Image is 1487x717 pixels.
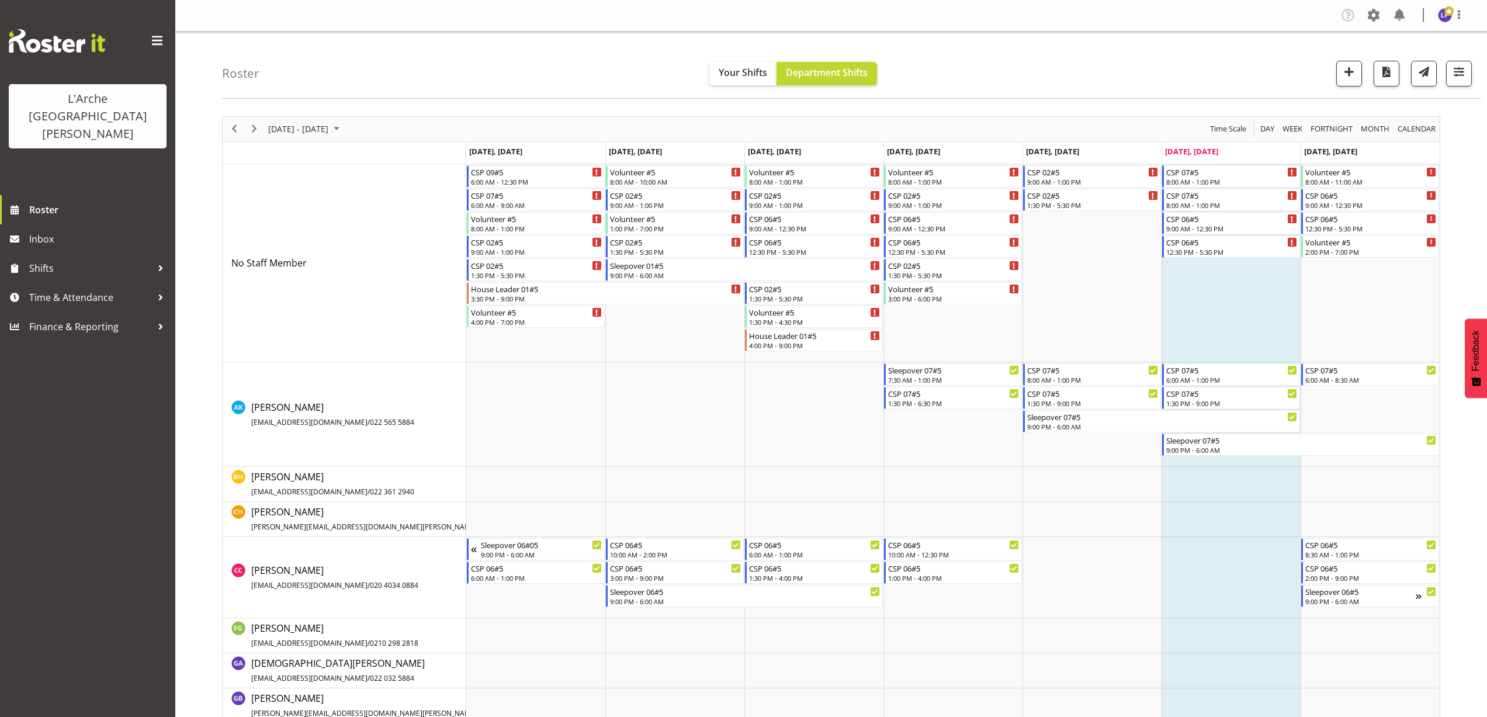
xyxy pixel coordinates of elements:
[1166,236,1297,248] div: CSP 06#5
[247,122,262,136] button: Next
[1027,411,1297,422] div: Sleepover 07#5
[223,618,466,653] td: Faustina Gaensicke resource
[251,622,418,649] span: [PERSON_NAME]
[749,550,880,559] div: 6:00 AM - 1:00 PM
[1166,445,1436,455] div: 9:00 PM - 6:00 AM
[471,213,602,224] div: Volunteer #5
[609,146,662,157] span: [DATE], [DATE]
[884,259,1022,281] div: No Staff Member"s event - CSP 02#5 Begin From Thursday, August 14, 2025 at 1:30:00 PM GMT+12:00 E...
[471,200,602,210] div: 6:00 AM - 9:00 AM
[1027,166,1158,178] div: CSP 02#5
[745,235,883,258] div: No Staff Member"s event - CSP 06#5 Begin From Wednesday, August 13, 2025 at 12:30:00 PM GMT+12:00...
[368,417,370,427] span: /
[884,538,1022,560] div: Crissandra Cruz"s event - CSP 06#5 Begin From Thursday, August 14, 2025 at 10:00:00 AM GMT+12:00 ...
[251,638,368,648] span: [EMAIL_ADDRESS][DOMAIN_NAME]
[1281,122,1304,136] span: Week
[1259,122,1275,136] span: Day
[223,537,466,618] td: Crissandra Cruz resource
[1305,224,1436,233] div: 12:30 PM - 5:30 PM
[884,387,1022,409] div: Aman Kaur"s event - CSP 07#5 Begin From Thursday, August 14, 2025 at 1:30:00 PM GMT+12:00 Ends At...
[264,117,346,141] div: August 11 - 17, 2025
[888,247,1019,257] div: 12:30 PM - 5:30 PM
[20,90,155,143] div: L'Arche [GEOGRAPHIC_DATA][PERSON_NAME]
[467,189,605,211] div: No Staff Member"s event - CSP 07#5 Begin From Monday, August 11, 2025 at 6:00:00 AM GMT+12:00 End...
[467,165,605,188] div: No Staff Member"s event - CSP 09#5 Begin From Monday, August 11, 2025 at 6:00:00 AM GMT+12:00 End...
[29,230,169,248] span: Inbox
[1162,235,1300,258] div: No Staff Member"s event - CSP 06#5 Begin From Saturday, August 16, 2025 at 12:30:00 PM GMT+12:00 ...
[29,259,152,277] span: Shifts
[786,66,868,79] span: Department Shifts
[471,247,602,257] div: 9:00 AM - 1:00 PM
[749,166,880,178] div: Volunteer #5
[1027,387,1158,399] div: CSP 07#5
[1438,8,1452,22] img: lydia-peters9732.jpg
[749,317,880,327] div: 1:30 PM - 4:30 PM
[610,271,880,280] div: 9:00 PM - 6:00 AM
[884,363,1022,386] div: Aman Kaur"s event - Sleepover 07#5 Begin From Thursday, August 14, 2025 at 7:30:00 AM GMT+12:00 E...
[884,165,1022,188] div: No Staff Member"s event - Volunteer #5 Begin From Thursday, August 14, 2025 at 8:00:00 AM GMT+12:...
[251,400,414,428] a: [PERSON_NAME][EMAIL_ADDRESS][DOMAIN_NAME]/022 565 5884
[1301,189,1439,211] div: No Staff Member"s event - CSP 06#5 Begin From Sunday, August 17, 2025 at 9:00:00 AM GMT+12:00 End...
[610,200,741,210] div: 9:00 AM - 1:00 PM
[1026,146,1079,157] span: [DATE], [DATE]
[251,564,418,591] span: [PERSON_NAME]
[610,247,741,257] div: 1:30 PM - 5:30 PM
[888,364,1019,376] div: Sleepover 07#5
[368,638,370,648] span: /
[29,289,152,306] span: Time & Attendance
[251,656,425,684] a: [DEMOGRAPHIC_DATA][PERSON_NAME][EMAIL_ADDRESS][DOMAIN_NAME]/022 032 5884
[610,597,880,606] div: 9:00 PM - 6:00 AM
[888,166,1019,178] div: Volunteer #5
[223,502,466,537] td: Christopher Hill resource
[251,563,418,591] a: [PERSON_NAME][EMAIL_ADDRESS][DOMAIN_NAME]/020 4034 0884
[749,539,880,550] div: CSP 06#5
[467,538,605,560] div: Crissandra Cruz"s event - Sleepover 06#05 Begin From Sunday, August 10, 2025 at 9:00:00 PM GMT+12...
[749,341,880,350] div: 4:00 PM - 9:00 PM
[1166,375,1297,385] div: 6:00 AM - 1:00 PM
[231,257,307,269] span: No Staff Member
[1166,387,1297,399] div: CSP 07#5
[267,122,330,136] span: [DATE] - [DATE]
[471,562,602,574] div: CSP 06#5
[251,505,524,532] span: [PERSON_NAME]
[1281,122,1305,136] button: Timeline Week
[610,224,741,233] div: 1:00 PM - 7:00 PM
[251,580,368,590] span: [EMAIL_ADDRESS][DOMAIN_NAME]
[749,200,880,210] div: 9:00 AM - 1:00 PM
[1162,189,1300,211] div: No Staff Member"s event - CSP 07#5 Begin From Saturday, August 16, 2025 at 8:00:00 AM GMT+12:00 E...
[1305,597,1416,606] div: 9:00 PM - 6:00 AM
[888,213,1019,224] div: CSP 06#5
[1301,165,1439,188] div: No Staff Member"s event - Volunteer #5 Begin From Sunday, August 17, 2025 at 8:00:00 AM GMT+12:00...
[606,259,883,281] div: No Staff Member"s event - Sleepover 01#5 Begin From Tuesday, August 12, 2025 at 9:00:00 PM GMT+12...
[1166,200,1297,210] div: 8:00 AM - 1:00 PM
[1166,434,1436,446] div: Sleepover 07#5
[251,417,368,427] span: [EMAIL_ADDRESS][DOMAIN_NAME]
[888,224,1019,233] div: 9:00 AM - 12:30 PM
[471,294,741,303] div: 3:30 PM - 9:00 PM
[1396,122,1438,136] button: Month
[1162,363,1300,386] div: Aman Kaur"s event - CSP 07#5 Begin From Saturday, August 16, 2025 at 6:00:00 AM GMT+12:00 Ends At...
[1305,236,1436,248] div: Volunteer #5
[884,189,1022,211] div: No Staff Member"s event - CSP 02#5 Begin From Thursday, August 14, 2025 at 9:00:00 AM GMT+12:00 E...
[251,505,524,533] a: [PERSON_NAME][PERSON_NAME][EMAIL_ADDRESS][DOMAIN_NAME][PERSON_NAME]
[1360,122,1391,136] span: Month
[1305,200,1436,210] div: 9:00 AM - 12:30 PM
[745,165,883,188] div: No Staff Member"s event - Volunteer #5 Begin From Wednesday, August 13, 2025 at 8:00:00 AM GMT+12...
[368,580,370,590] span: /
[606,562,744,584] div: Crissandra Cruz"s event - CSP 06#5 Begin From Tuesday, August 12, 2025 at 3:00:00 PM GMT+12:00 En...
[223,362,466,467] td: Aman Kaur resource
[610,213,741,224] div: Volunteer #5
[1305,247,1436,257] div: 2:00 PM - 7:00 PM
[884,212,1022,234] div: No Staff Member"s event - CSP 06#5 Begin From Thursday, August 14, 2025 at 9:00:00 AM GMT+12:00 E...
[1162,387,1300,409] div: Aman Kaur"s event - CSP 07#5 Begin From Saturday, August 16, 2025 at 1:30:00 PM GMT+12:00 Ends At...
[1305,539,1436,550] div: CSP 06#5
[888,550,1019,559] div: 10:00 AM - 12:30 PM
[1162,434,1439,456] div: Aman Kaur"s event - Sleepover 07#5 Begin From Saturday, August 16, 2025 at 9:00:00 PM GMT+12:00 E...
[610,189,741,201] div: CSP 02#5
[745,538,883,560] div: Crissandra Cruz"s event - CSP 06#5 Begin From Wednesday, August 13, 2025 at 6:00:00 AM GMT+12:00 ...
[606,212,744,234] div: No Staff Member"s event - Volunteer #5 Begin From Tuesday, August 12, 2025 at 1:00:00 PM GMT+12:0...
[1166,189,1297,201] div: CSP 07#5
[471,166,602,178] div: CSP 09#5
[467,562,605,584] div: Crissandra Cruz"s event - CSP 06#5 Begin From Monday, August 11, 2025 at 6:00:00 AM GMT+12:00 End...
[749,236,880,248] div: CSP 06#5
